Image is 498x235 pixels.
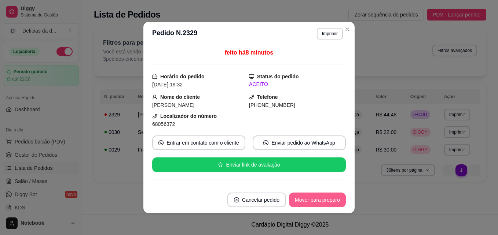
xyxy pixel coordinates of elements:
[263,140,268,145] span: whats-app
[249,81,346,88] div: ACEITO
[160,74,205,79] strong: Horário do pedido
[160,113,217,119] strong: Localizador do número
[160,94,200,100] strong: Nome do cliente
[257,94,278,100] strong: Telefone
[152,121,175,127] span: 68056372
[152,74,157,79] span: calendar
[152,82,183,87] span: [DATE] 19:32
[317,28,343,40] button: Imprimir
[152,102,194,108] span: [PERSON_NAME]
[158,140,164,145] span: whats-app
[152,94,157,100] span: user
[289,193,346,207] button: Mover para preparo
[249,102,295,108] span: [PHONE_NUMBER]
[257,74,299,79] strong: Status do pedido
[152,157,346,172] button: starEnviar link de avaliação
[249,74,254,79] span: desktop
[218,162,223,167] span: star
[341,23,353,35] button: Close
[152,28,197,40] h3: Pedido N. 2329
[253,135,346,150] button: whats-appEnviar pedido ao WhatsApp
[225,49,273,56] span: feito há 8 minutos
[234,197,239,202] span: close-circle
[227,193,286,207] button: close-circleCancelar pedido
[152,135,245,150] button: whats-appEntrar em contato com o cliente
[249,94,254,100] span: phone
[152,113,157,119] span: phone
